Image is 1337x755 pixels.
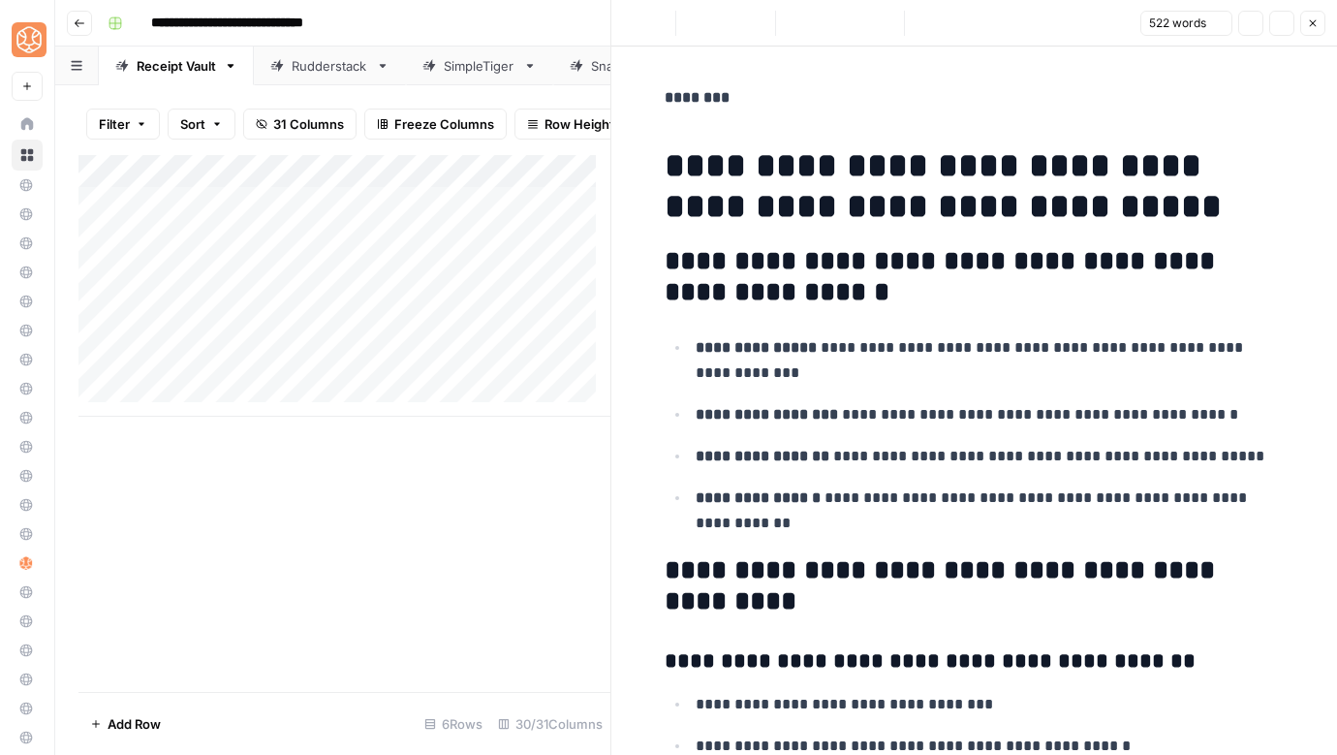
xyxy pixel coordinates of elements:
[19,556,33,570] img: hlg0wqi1id4i6sbxkcpd2tyblcaw
[394,114,494,134] span: Freeze Columns
[544,114,614,134] span: Row Height
[417,708,490,739] div: 6 Rows
[99,47,254,85] a: Receipt Vault
[1149,15,1206,32] span: 522 words
[490,708,610,739] div: 30/31 Columns
[168,109,235,140] button: Sort
[273,114,344,134] span: 31 Columns
[12,109,43,140] a: Home
[591,56,693,76] div: Snap Projections
[514,109,627,140] button: Row Height
[12,140,43,171] a: Browse
[364,109,507,140] button: Freeze Columns
[86,109,160,140] button: Filter
[108,714,161,734] span: Add Row
[137,56,216,76] div: Receipt Vault
[444,56,515,76] div: SimpleTiger
[553,47,731,85] a: Snap Projections
[99,114,130,134] span: Filter
[12,16,43,64] button: Workspace: SimpleTiger
[254,47,406,85] a: Rudderstack
[243,109,357,140] button: 31 Columns
[180,114,205,134] span: Sort
[78,708,172,739] button: Add Row
[1140,11,1232,36] button: 522 words
[292,56,368,76] div: Rudderstack
[406,47,553,85] a: SimpleTiger
[12,22,47,57] img: SimpleTiger Logo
